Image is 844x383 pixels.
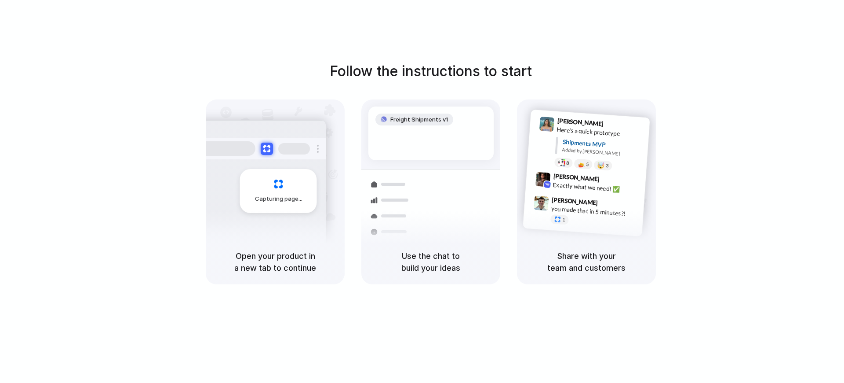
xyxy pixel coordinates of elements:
[255,195,304,203] span: Capturing page
[597,162,605,169] div: 🤯
[551,204,639,219] div: you made that in 5 minutes?!
[586,162,589,166] span: 5
[553,180,640,195] div: Exactly what we need! ✅
[606,163,609,168] span: 3
[562,137,644,151] div: Shipments MVP
[562,146,643,158] div: Added by [PERSON_NAME]
[390,115,448,124] span: Freight Shipments v1
[606,120,624,130] span: 9:41 AM
[330,61,532,82] h1: Follow the instructions to start
[557,125,644,140] div: Here's a quick prototype
[562,217,565,222] span: 1
[527,250,645,274] h5: Share with your team and customers
[553,171,600,184] span: [PERSON_NAME]
[372,250,490,274] h5: Use the chat to build your ideas
[216,250,334,274] h5: Open your product in a new tab to continue
[600,199,618,210] span: 9:47 AM
[557,116,604,129] span: [PERSON_NAME]
[566,160,569,165] span: 8
[552,195,598,207] span: [PERSON_NAME]
[602,175,620,186] span: 9:42 AM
